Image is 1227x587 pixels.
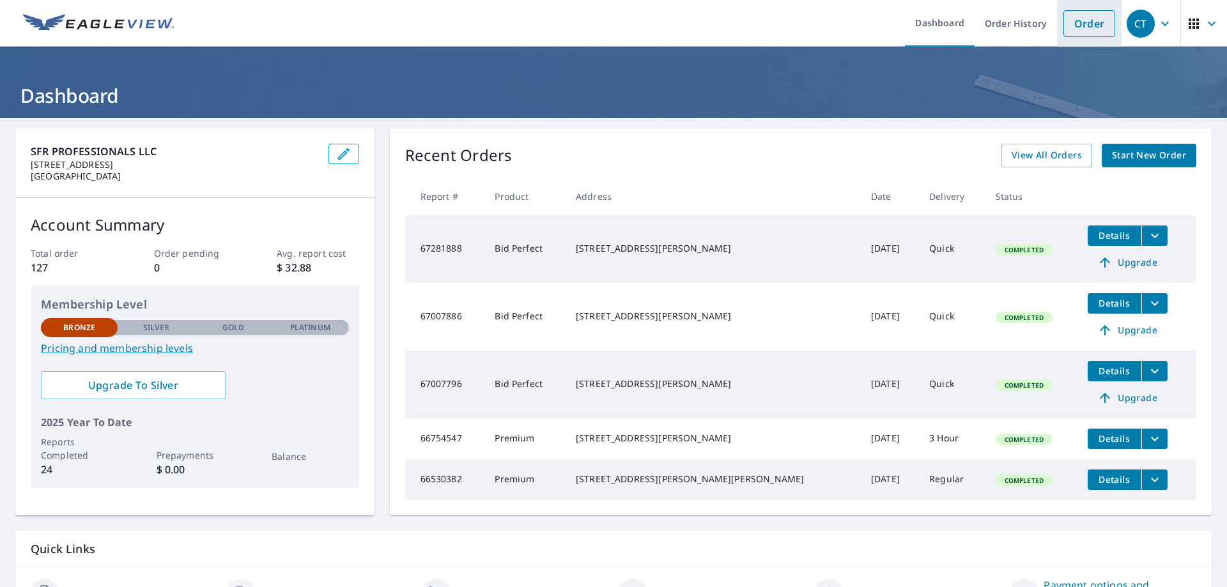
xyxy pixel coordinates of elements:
span: Completed [997,381,1051,390]
a: Order [1063,10,1115,37]
span: Completed [997,245,1051,254]
a: Upgrade [1088,320,1168,340]
p: 24 [41,462,118,477]
td: Regular [919,459,985,500]
div: [STREET_ADDRESS][PERSON_NAME][PERSON_NAME] [576,473,851,485]
span: Completed [997,313,1051,322]
td: Quick [919,215,985,283]
td: [DATE] [861,459,919,500]
td: 66754547 [405,418,485,459]
button: filesDropdownBtn-67281888 [1141,225,1168,246]
td: Premium [484,459,566,500]
td: Quick [919,283,985,351]
td: 66530382 [405,459,485,500]
p: Platinum [290,322,330,333]
th: Delivery [919,178,985,215]
span: Details [1095,297,1134,309]
button: detailsBtn-67007886 [1088,293,1141,314]
td: Quick [919,351,985,418]
button: detailsBtn-67007796 [1088,361,1141,381]
p: [GEOGRAPHIC_DATA] [31,171,318,182]
p: $ 32.88 [277,260,359,275]
a: Upgrade [1088,388,1168,408]
p: Reports Completed [41,435,118,462]
span: Details [1095,432,1134,445]
p: 2025 Year To Date [41,415,349,430]
p: Quick Links [31,541,1196,557]
div: CT [1127,10,1155,38]
th: Product [484,178,566,215]
span: View All Orders [1012,148,1082,164]
button: detailsBtn-66754547 [1088,429,1141,449]
td: [DATE] [861,215,919,283]
span: Completed [997,435,1051,444]
p: Balance [272,450,348,463]
a: View All Orders [1001,144,1092,167]
span: Upgrade [1095,390,1160,406]
span: Start New Order [1112,148,1186,164]
a: Upgrade [1088,252,1168,273]
span: Details [1095,365,1134,377]
td: [DATE] [861,418,919,459]
a: Pricing and membership levels [41,340,349,356]
p: Avg. report cost [277,247,359,260]
p: 127 [31,260,112,275]
button: filesDropdownBtn-66530382 [1141,469,1168,490]
th: Date [861,178,919,215]
td: Bid Perfect [484,283,566,351]
button: filesDropdownBtn-67007886 [1141,293,1168,314]
p: [STREET_ADDRESS] [31,159,318,171]
span: Upgrade [1095,255,1160,270]
button: filesDropdownBtn-67007796 [1141,361,1168,381]
p: Recent Orders [405,144,513,167]
td: Bid Perfect [484,351,566,418]
th: Report # [405,178,485,215]
a: Upgrade To Silver [41,371,226,399]
button: detailsBtn-67281888 [1088,225,1141,246]
p: Order pending [154,247,236,260]
button: detailsBtn-66530382 [1088,469,1141,490]
th: Address [566,178,861,215]
span: Details [1095,473,1134,485]
span: Completed [997,476,1051,485]
h1: Dashboard [15,82,1212,109]
p: Prepayments [157,448,233,462]
td: 67007886 [405,283,485,351]
p: 0 [154,260,236,275]
button: filesDropdownBtn-66754547 [1141,429,1168,449]
span: Upgrade [1095,323,1160,338]
p: Silver [143,322,170,333]
p: Bronze [63,322,95,333]
p: Membership Level [41,296,349,313]
td: Premium [484,418,566,459]
p: Account Summary [31,213,359,236]
p: SFR PROFESSIONALS LLC [31,144,318,159]
td: Bid Perfect [484,215,566,283]
td: [DATE] [861,283,919,351]
span: Details [1095,229,1134,241]
a: Start New Order [1102,144,1196,167]
p: Total order [31,247,112,260]
div: [STREET_ADDRESS][PERSON_NAME] [576,310,851,323]
div: [STREET_ADDRESS][PERSON_NAME] [576,377,851,390]
th: Status [985,178,1077,215]
div: [STREET_ADDRESS][PERSON_NAME] [576,242,851,255]
img: EV Logo [23,14,174,33]
p: Gold [222,322,244,333]
td: 67281888 [405,215,485,283]
td: [DATE] [861,351,919,418]
td: 3 Hour [919,418,985,459]
td: 67007796 [405,351,485,418]
p: $ 0.00 [157,462,233,477]
span: Upgrade To Silver [51,378,215,392]
div: [STREET_ADDRESS][PERSON_NAME] [576,432,851,445]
